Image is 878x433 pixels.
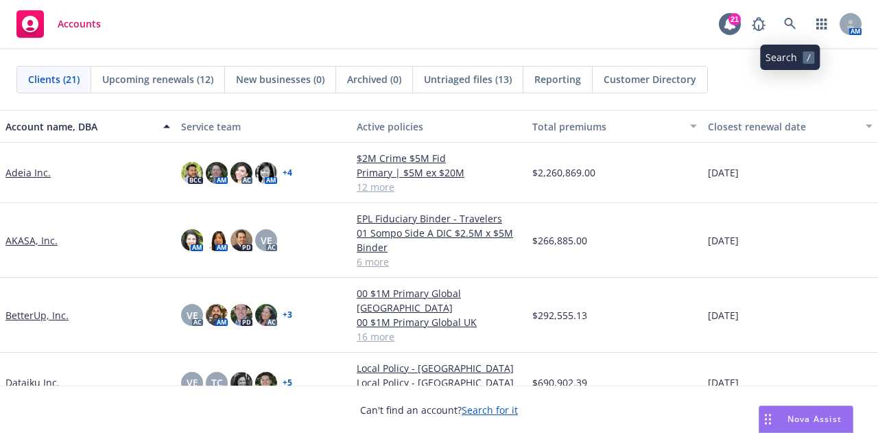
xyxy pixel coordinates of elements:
[357,361,521,375] a: Local Policy - [GEOGRAPHIC_DATA]
[532,119,682,134] div: Total premiums
[745,10,772,38] a: Report a Bug
[532,165,595,180] span: $2,260,869.00
[708,308,739,323] span: [DATE]
[357,119,521,134] div: Active policies
[206,162,228,184] img: photo
[759,406,853,433] button: Nova Assist
[357,375,521,390] a: Local Policy - [GEOGRAPHIC_DATA]
[357,286,521,315] a: 00 $1M Primary Global [GEOGRAPHIC_DATA]
[347,72,401,86] span: Archived (0)
[808,10,835,38] a: Switch app
[532,308,587,323] span: $292,555.13
[708,375,739,390] span: [DATE]
[5,165,51,180] a: Adeia Inc.
[708,233,739,248] span: [DATE]
[102,72,213,86] span: Upcoming renewals (12)
[787,413,842,425] span: Nova Assist
[357,255,521,269] a: 6 more
[532,233,587,248] span: $266,885.00
[5,375,60,390] a: Dataiku Inc.
[360,403,518,417] span: Can't find an account?
[283,311,292,319] a: + 3
[283,379,292,387] a: + 5
[728,13,741,25] div: 21
[357,329,521,344] a: 16 more
[357,165,521,180] a: Primary | $5M ex $20M
[357,180,521,194] a: 12 more
[230,304,252,326] img: photo
[187,308,198,323] span: VE
[236,72,324,86] span: New businesses (0)
[181,119,346,134] div: Service team
[357,315,521,329] a: 00 $1M Primary Global UK
[187,375,198,390] span: VE
[181,229,203,251] img: photo
[230,372,252,394] img: photo
[5,119,155,134] div: Account name, DBA
[261,233,272,248] span: VE
[206,229,228,251] img: photo
[532,375,587,390] span: $690,902.39
[230,162,252,184] img: photo
[702,110,878,143] button: Closest renewal date
[708,165,739,180] span: [DATE]
[176,110,351,143] button: Service team
[604,72,696,86] span: Customer Directory
[462,403,518,417] a: Search for it
[181,162,203,184] img: photo
[28,72,80,86] span: Clients (21)
[708,119,857,134] div: Closest renewal date
[206,304,228,326] img: photo
[357,211,521,226] a: EPL Fiduciary Binder - Travelers
[230,229,252,251] img: photo
[534,72,581,86] span: Reporting
[759,406,776,432] div: Drag to move
[255,304,277,326] img: photo
[11,5,106,43] a: Accounts
[424,72,512,86] span: Untriaged files (13)
[283,169,292,177] a: + 4
[527,110,702,143] button: Total premiums
[357,151,521,165] a: $2M Crime $5M Fid
[5,233,58,248] a: AKASA, Inc.
[351,110,527,143] button: Active policies
[5,308,69,323] a: BetterUp, Inc.
[211,375,223,390] span: TC
[776,10,804,38] a: Search
[58,19,101,30] span: Accounts
[357,226,521,255] a: 01 Sompo Side A DIC $2.5M x $5M Binder
[255,372,277,394] img: photo
[255,162,277,184] img: photo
